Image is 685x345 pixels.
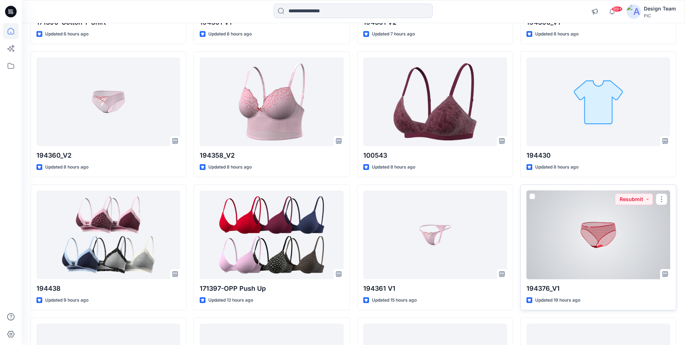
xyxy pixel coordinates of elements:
[627,4,641,19] img: avatar
[208,297,253,304] p: Updated 12 hours ago
[45,30,88,38] p: Updated 6 hours ago
[45,297,88,304] p: Updated 9 hours ago
[200,191,343,279] a: 171397-OPP Push Up
[36,191,180,279] a: 194438
[45,163,88,171] p: Updated 8 hours ago
[363,284,507,294] p: 194361 V1
[535,297,580,304] p: Updated 19 hours ago
[535,30,578,38] p: Updated 8 hours ago
[200,284,343,294] p: 171397-OPP Push Up
[36,150,180,161] p: 194360_V2
[36,284,180,294] p: 194438
[208,30,252,38] p: Updated 6 hours ago
[363,191,507,279] a: 194361 V1
[612,6,623,12] span: 99+
[526,284,670,294] p: 194376_V1
[372,163,415,171] p: Updated 8 hours ago
[363,150,507,161] p: 100543
[644,13,676,18] div: PIC
[36,57,180,146] a: 194360_V2
[208,163,252,171] p: Updated 8 hours ago
[372,30,415,38] p: Updated 7 hours ago
[535,163,578,171] p: Updated 8 hours ago
[526,57,670,146] a: 194430
[363,57,507,146] a: 100543
[526,150,670,161] p: 194430
[200,150,343,161] p: 194358_V2
[526,191,670,279] a: 194376_V1
[644,4,676,13] div: Design Team
[200,57,343,146] a: 194358_V2
[372,297,417,304] p: Updated 15 hours ago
